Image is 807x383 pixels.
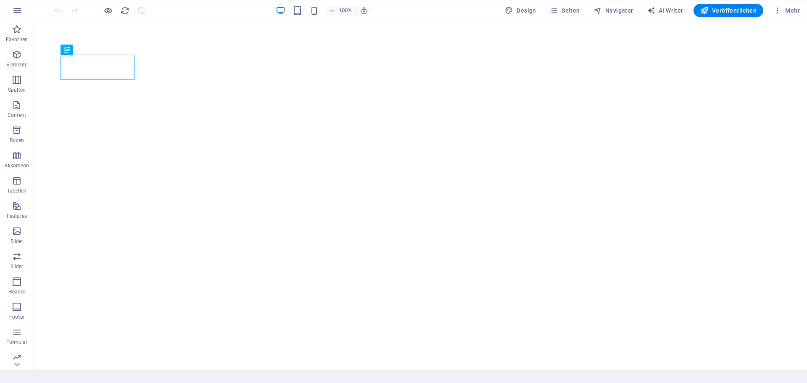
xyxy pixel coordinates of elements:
[647,6,683,15] span: AI Writer
[700,6,757,15] span: Veröffentlichen
[7,213,27,219] p: Features
[120,6,130,16] i: Seite neu laden
[4,162,29,169] p: Akkordeon
[6,61,28,68] p: Elemente
[7,188,26,194] p: Tabellen
[8,112,26,119] p: Content
[120,5,130,16] button: reload
[590,4,637,17] button: Navigator
[103,5,113,16] button: Klicke hier, um den Vorschau-Modus zu verlassen
[546,4,583,17] button: Seiten
[338,5,352,16] h6: 100%
[8,87,26,93] p: Spalten
[6,339,28,346] p: Formular
[9,314,24,320] p: Footer
[505,6,536,15] span: Design
[10,137,24,144] p: Boxen
[501,4,540,17] div: Design (Strg+Alt+Y)
[11,263,24,270] p: Slider
[326,5,356,16] button: 100%
[770,4,803,17] button: Mehr
[694,4,763,17] button: Veröffentlichen
[550,6,580,15] span: Seiten
[360,7,368,14] i: Bei Größenänderung Zoomstufe automatisch an das gewählte Gerät anpassen.
[11,238,24,245] p: Bilder
[6,36,28,43] p: Favoriten
[8,288,25,295] p: Header
[501,4,540,17] button: Design
[643,4,687,17] button: AI Writer
[593,6,633,15] span: Navigator
[773,6,800,15] span: Mehr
